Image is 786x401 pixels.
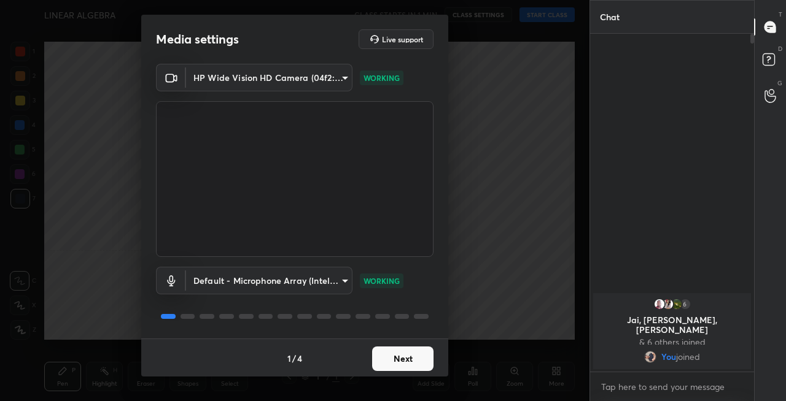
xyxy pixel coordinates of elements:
[372,346,434,371] button: Next
[364,72,400,83] p: WORKING
[671,298,683,310] img: a42d542e65be4f44a9671e32a93e1c1c.jpg
[679,298,691,310] div: 6
[156,31,239,47] h2: Media settings
[661,352,676,362] span: You
[653,298,666,310] img: 3
[601,337,744,347] p: & 6 others joined
[662,298,674,310] img: aa16952dc8e944e3a09114db1205cc1f.jpg
[297,352,302,365] h4: 4
[186,267,352,294] div: HP Wide Vision HD Camera (04f2:b735)
[287,352,291,365] h4: 1
[779,10,782,19] p: T
[778,44,782,53] p: D
[777,78,782,88] p: G
[364,275,400,286] p: WORKING
[186,64,352,91] div: HP Wide Vision HD Camera (04f2:b735)
[590,1,629,33] p: Chat
[590,291,754,372] div: grid
[601,315,744,335] p: Jai, [PERSON_NAME], [PERSON_NAME]
[382,36,423,43] h5: Live support
[292,352,296,365] h4: /
[644,351,656,363] img: 1400c990764a43aca6cb280cd9c2ba30.jpg
[676,352,700,362] span: joined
